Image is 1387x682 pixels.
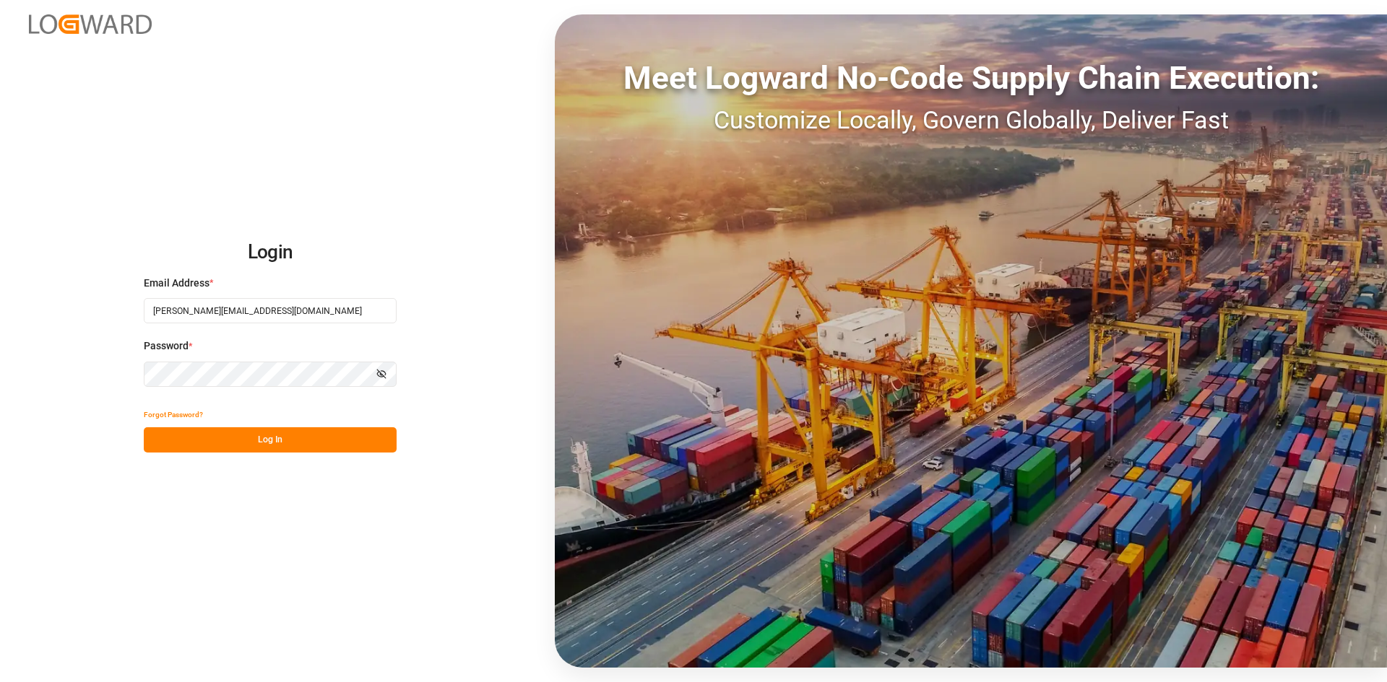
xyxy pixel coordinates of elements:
[144,402,203,427] button: Forgot Password?
[29,14,152,34] img: Logward_new_orange.png
[144,427,397,453] button: Log In
[555,54,1387,102] div: Meet Logward No-Code Supply Chain Execution:
[555,102,1387,139] div: Customize Locally, Govern Globally, Deliver Fast
[144,276,209,291] span: Email Address
[144,338,189,354] span: Password
[144,298,397,323] input: Enter your email
[144,229,397,276] h2: Login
